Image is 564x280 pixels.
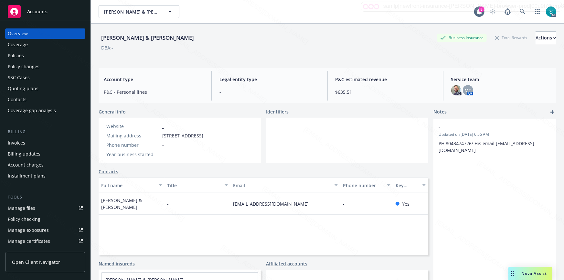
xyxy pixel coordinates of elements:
[501,5,514,18] a: Report a Bug
[5,61,85,72] a: Policy changes
[5,129,85,135] div: Billing
[5,214,85,224] a: Policy checking
[531,5,544,18] a: Switch app
[5,171,85,181] a: Installment plans
[8,171,46,181] div: Installment plans
[219,89,319,95] span: -
[162,123,164,129] a: -
[5,194,85,200] div: Tools
[8,39,28,50] div: Coverage
[162,142,164,148] span: -
[101,197,162,210] span: [PERSON_NAME] & [PERSON_NAME]
[104,76,204,83] span: Account type
[104,8,160,15] span: [PERSON_NAME] & [PERSON_NAME]
[99,5,179,18] button: [PERSON_NAME] & [PERSON_NAME]
[101,44,113,51] div: DBA: -
[5,50,85,61] a: Policies
[439,132,551,137] span: Updated on [DATE] 6:56 AM
[104,89,204,95] span: P&C - Personal lines
[5,83,85,94] a: Quoting plans
[8,72,30,83] div: SSC Cases
[162,132,203,139] span: [STREET_ADDRESS]
[162,151,164,158] span: -
[99,178,165,193] button: Full name
[99,108,126,115] span: General info
[437,34,487,42] div: Business Insurance
[536,31,556,44] button: Actions
[8,149,40,159] div: Billing updates
[5,39,85,50] a: Coverage
[8,214,40,224] div: Policy checking
[5,149,85,159] a: Billing updates
[536,32,556,44] div: Actions
[402,200,410,207] span: Yes
[8,28,28,39] div: Overview
[5,203,85,213] a: Manage files
[8,61,39,72] div: Policy changes
[343,182,383,189] div: Phone number
[99,34,197,42] div: [PERSON_NAME] & [PERSON_NAME]
[8,138,25,148] div: Invoices
[106,123,160,130] div: Website
[8,94,27,105] div: Contacts
[27,9,48,14] span: Accounts
[433,119,556,159] div: -Updated on [DATE] 6:56 AMPH 8043474726/ His email [EMAIL_ADDRESS][DOMAIN_NAME]
[516,5,529,18] a: Search
[266,260,307,267] a: Affiliated accounts
[548,108,556,116] a: add
[5,236,85,246] a: Manage certificates
[486,5,499,18] a: Start snowing
[101,182,155,189] div: Full name
[99,260,135,267] a: Named insureds
[5,105,85,116] a: Coverage gap analysis
[433,108,447,116] span: Notes
[492,34,530,42] div: Total Rewards
[5,160,85,170] a: Account charges
[5,3,85,21] a: Accounts
[546,6,556,17] img: photo
[8,160,44,170] div: Account charges
[508,267,516,280] div: Drag to move
[396,182,419,189] div: Key contact
[5,94,85,105] a: Contacts
[508,267,552,280] button: Nova Assist
[167,182,221,189] div: Title
[393,178,428,193] button: Key contact
[439,124,534,131] span: -
[5,138,85,148] a: Invoices
[439,140,534,153] span: PH 8043474726/ His email [EMAIL_ADDRESS][DOMAIN_NAME]
[522,271,547,276] span: Nova Assist
[5,225,85,235] a: Manage exposures
[343,201,350,207] a: -
[106,132,160,139] div: Mailing address
[464,87,471,94] span: MT
[451,76,551,83] span: Service team
[167,200,169,207] span: -
[8,225,49,235] div: Manage exposures
[8,50,24,61] div: Policies
[5,28,85,39] a: Overview
[8,203,35,213] div: Manage files
[8,83,38,94] div: Quoting plans
[8,105,56,116] div: Coverage gap analysis
[335,89,435,95] span: $635.51
[340,178,393,193] button: Phone number
[5,72,85,83] a: SSC Cases
[165,178,230,193] button: Title
[266,108,289,115] span: Identifiers
[230,178,340,193] button: Email
[12,259,60,265] span: Open Client Navigator
[106,151,160,158] div: Year business started
[233,201,314,207] a: [EMAIL_ADDRESS][DOMAIN_NAME]
[106,142,160,148] div: Phone number
[451,85,462,95] img: photo
[479,6,484,12] div: 5
[335,76,435,83] span: P&C estimated revenue
[99,168,118,175] a: Contacts
[233,182,331,189] div: Email
[219,76,319,83] span: Legal entity type
[8,236,50,246] div: Manage certificates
